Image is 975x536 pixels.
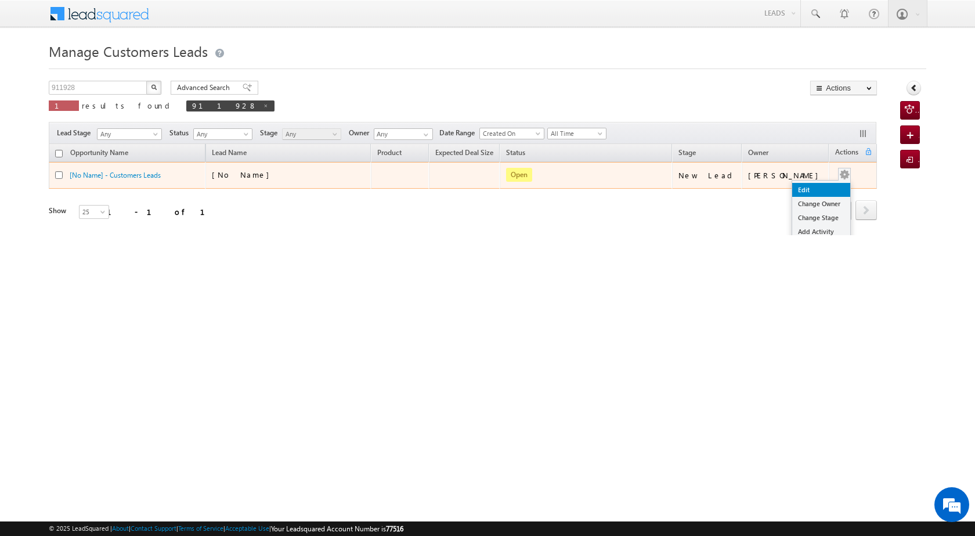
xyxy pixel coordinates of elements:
[20,61,49,76] img: d_60004797649_company_0_60004797649
[349,128,374,138] span: Owner
[855,200,877,220] span: next
[131,524,176,532] a: Contact Support
[225,524,269,532] a: Acceptable Use
[98,129,158,139] span: Any
[49,206,70,216] div: Show
[212,170,275,179] span: [No Name]
[169,128,193,138] span: Status
[107,205,219,218] div: 1 - 1 of 1
[792,225,850,239] a: Add Activity
[194,129,249,139] span: Any
[82,100,174,110] span: results found
[70,148,128,157] span: Opportunity Name
[548,128,603,139] span: All Time
[57,128,95,138] span: Lead Stage
[810,81,877,95] button: Actions
[374,128,433,140] input: Type to Search
[283,129,338,139] span: Any
[178,524,223,532] a: Terms of Service
[673,146,702,161] a: Stage
[79,205,109,219] a: 25
[112,524,129,532] a: About
[792,211,850,225] a: Change Stage
[177,82,233,93] span: Advanced Search
[151,84,157,90] img: Search
[417,129,432,141] a: Show All Items
[97,128,162,140] a: Any
[158,358,211,373] em: Start Chat
[386,524,403,533] span: 77516
[792,183,850,197] a: Edit
[49,42,208,60] span: Manage Customers Leads
[439,128,479,138] span: Date Range
[55,100,73,110] span: 1
[480,128,540,139] span: Created On
[506,168,532,182] span: Open
[64,146,134,161] a: Opportunity Name
[271,524,403,533] span: Your Leadsquared Account Number is
[377,148,402,157] span: Product
[748,148,768,157] span: Owner
[206,146,252,161] span: Lead Name
[55,150,63,157] input: Check all records
[479,128,544,139] a: Created On
[282,128,341,140] a: Any
[435,148,493,157] span: Expected Deal Size
[193,128,252,140] a: Any
[855,202,877,220] a: next
[678,170,736,181] div: New Lead
[429,146,499,161] a: Expected Deal Size
[49,523,403,534] span: © 2025 LeadSquared | | | | |
[190,6,218,34] div: Minimize live chat window
[15,107,212,348] textarea: Type your message and hit 'Enter'
[500,146,531,161] a: Status
[748,170,824,181] div: [PERSON_NAME]
[70,171,161,179] a: [No Name] - Customers Leads
[547,128,606,139] a: All Time
[260,128,282,138] span: Stage
[829,146,864,161] span: Actions
[192,100,257,110] span: 911928
[60,61,195,76] div: Chat with us now
[80,207,110,217] span: 25
[792,197,850,211] a: Change Owner
[678,148,696,157] span: Stage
